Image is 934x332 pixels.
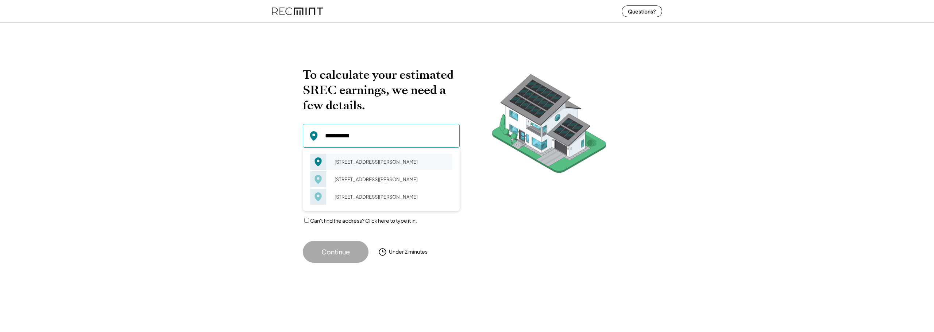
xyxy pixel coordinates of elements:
[330,157,452,167] div: [STREET_ADDRESS][PERSON_NAME]
[389,248,428,255] div: Under 2 minutes
[330,192,452,202] div: [STREET_ADDRESS][PERSON_NAME]
[310,217,417,224] label: Can't find the address? Click here to type it in.
[478,67,620,184] img: RecMintArtboard%207.png
[272,1,323,21] img: recmint-logotype%403x%20%281%29.jpeg
[303,67,460,113] h2: To calculate your estimated SREC earnings, we need a few details.
[303,241,368,263] button: Continue
[330,174,452,184] div: [STREET_ADDRESS][PERSON_NAME]
[622,5,662,17] button: Questions?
